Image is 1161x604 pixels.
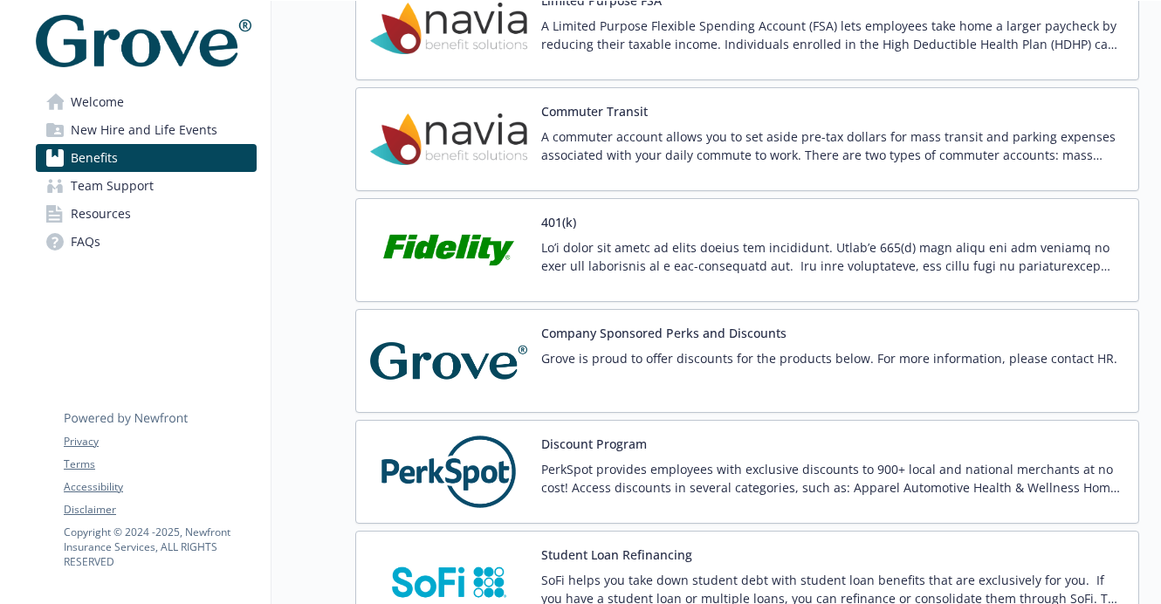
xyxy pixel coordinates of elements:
[64,434,256,450] a: Privacy
[36,144,257,172] a: Benefits
[541,546,692,564] button: Student Loan Refinancing
[71,88,124,116] span: Welcome
[370,435,527,509] img: PerkSpot carrier logo
[541,127,1124,164] p: A commuter account allows you to set aside pre-tax dollars for mass transit and parking expenses ...
[541,435,647,453] button: Discount Program
[541,213,576,231] button: 401(k)
[71,116,217,144] span: New Hire and Life Events
[71,228,100,256] span: FAQs
[64,456,256,472] a: Terms
[36,200,257,228] a: Resources
[36,88,257,116] a: Welcome
[370,102,527,176] img: Navia Benefit Solutions carrier logo
[541,460,1124,497] p: PerkSpot provides employees with exclusive discounts to 900+ local and national merchants at no c...
[541,238,1124,275] p: Lo’i dolor sit ametc ad elits doeius tem incididunt. Utlab’e 665(d) magn aliqu eni adm veniamq no...
[64,525,256,569] p: Copyright © 2024 - 2025 , Newfront Insurance Services, ALL RIGHTS RESERVED
[541,349,1117,367] p: Grove is proud to offer discounts for the products below. For more information, please contact HR.
[541,17,1124,53] p: A Limited Purpose Flexible Spending Account (FSA) lets employees take home a larger paycheck by r...
[370,213,527,287] img: Fidelity Investments carrier logo
[36,228,257,256] a: FAQs
[64,479,256,495] a: Accessibility
[64,502,256,518] a: Disclaimer
[541,102,648,120] button: Commuter Transit
[36,172,257,200] a: Team Support
[71,144,118,172] span: Benefits
[71,200,131,228] span: Resources
[370,324,527,398] img: Grove Collaborative carrier logo
[71,172,154,200] span: Team Support
[541,324,787,342] button: Company Sponsored Perks and Discounts
[36,116,257,144] a: New Hire and Life Events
